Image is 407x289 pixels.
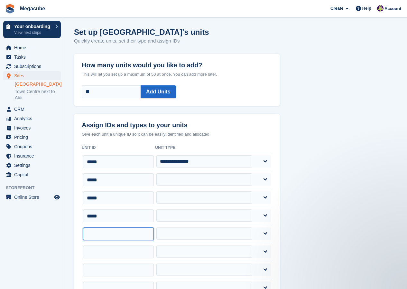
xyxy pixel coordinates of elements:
[14,133,53,142] span: Pricing
[14,30,52,35] p: View next steps
[3,21,61,38] a: Your onboarding View next steps
[14,24,52,29] p: Your onboarding
[3,53,61,62] a: menu
[3,142,61,151] a: menu
[3,193,61,202] a: menu
[53,193,61,201] a: Preview store
[377,5,384,12] img: Ashley Bellamy
[14,53,53,62] span: Tasks
[74,37,209,45] p: Quickly create units, set their type and assign IDs
[17,3,48,14] a: Megacube
[74,28,209,36] h1: Set up [GEOGRAPHIC_DATA]'s units
[362,5,371,12] span: Help
[14,43,53,52] span: Home
[15,81,61,87] a: [GEOGRAPHIC_DATA]
[82,54,272,69] label: How many units would you like to add?
[384,5,401,12] span: Account
[14,105,53,114] span: CRM
[14,151,53,160] span: Insurance
[3,133,61,142] a: menu
[14,193,53,202] span: Online Store
[3,161,61,170] a: menu
[330,5,343,12] span: Create
[3,105,61,114] a: menu
[14,114,53,123] span: Analytics
[5,4,15,14] img: stora-icon-8386f47178a22dfd0bd8f6a31ec36ba5ce8667c1dd55bd0f319d3a0aa187defe.svg
[155,143,272,153] th: Unit Type
[82,121,188,129] strong: Assign IDs and types to your units
[3,151,61,160] a: menu
[3,62,61,71] a: menu
[14,123,53,132] span: Invoices
[14,170,53,179] span: Capital
[141,85,176,98] button: Add Units
[82,143,155,153] th: Unit ID
[14,161,53,170] span: Settings
[82,71,272,78] p: This will let you set up a maximum of 50 at once. You can add more later.
[14,62,53,71] span: Subscriptions
[3,71,61,80] a: menu
[3,43,61,52] a: menu
[6,185,64,191] span: Storefront
[3,114,61,123] a: menu
[3,170,61,179] a: menu
[14,142,53,151] span: Coupons
[82,131,272,138] p: Give each unit a unique ID so it can be easily identified and allocated.
[3,123,61,132] a: menu
[14,71,53,80] span: Sites
[15,89,61,101] a: Town Centre next to Aldi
